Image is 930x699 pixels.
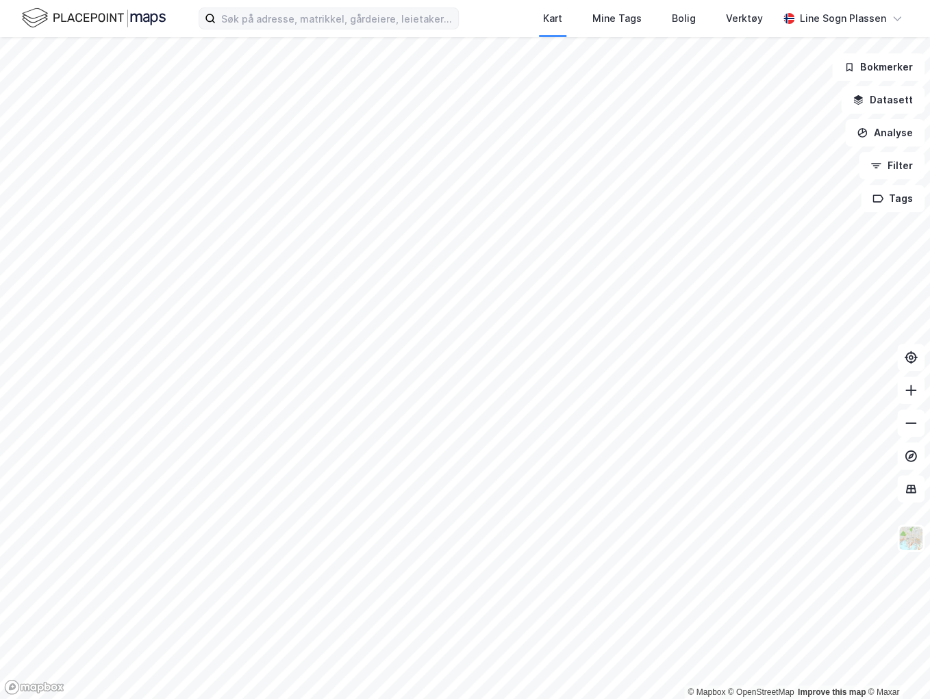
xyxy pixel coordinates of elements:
[798,687,866,697] a: Improve this map
[216,8,458,29] input: Søk på adresse, matrikkel, gårdeiere, leietakere eller personer
[832,53,925,81] button: Bokmerker
[862,633,930,699] iframe: Chat Widget
[592,10,642,27] div: Mine Tags
[728,687,794,697] a: OpenStreetMap
[845,119,925,147] button: Analyse
[800,10,886,27] div: Line Sogn Plassen
[841,86,925,114] button: Datasett
[4,679,64,695] a: Mapbox homepage
[688,687,725,697] a: Mapbox
[543,10,562,27] div: Kart
[862,633,930,699] div: Kontrollprogram for chat
[898,525,924,551] img: Z
[726,10,763,27] div: Verktøy
[672,10,696,27] div: Bolig
[861,185,925,212] button: Tags
[859,152,925,179] button: Filter
[22,6,166,30] img: logo.f888ab2527a4732fd821a326f86c7f29.svg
